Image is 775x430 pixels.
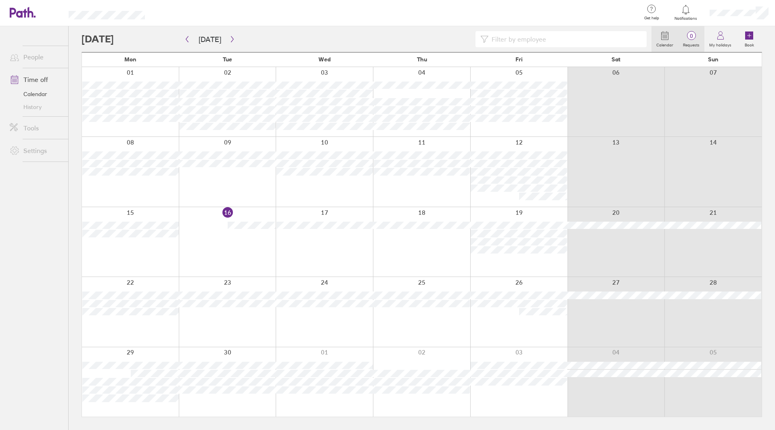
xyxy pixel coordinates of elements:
[678,33,704,39] span: 0
[417,56,427,63] span: Thu
[3,71,68,88] a: Time off
[673,4,699,21] a: Notifications
[704,26,736,52] a: My holidays
[708,56,718,63] span: Sun
[673,16,699,21] span: Notifications
[124,56,136,63] span: Mon
[651,40,678,48] label: Calendar
[651,26,678,52] a: Calendar
[736,26,762,52] a: Book
[3,120,68,136] a: Tools
[3,49,68,65] a: People
[3,101,68,113] a: History
[639,16,665,21] span: Get help
[3,143,68,159] a: Settings
[488,31,642,47] input: Filter by employee
[678,26,704,52] a: 0Requests
[318,56,331,63] span: Wed
[740,40,759,48] label: Book
[612,56,620,63] span: Sat
[515,56,523,63] span: Fri
[3,88,68,101] a: Calendar
[192,33,228,46] button: [DATE]
[704,40,736,48] label: My holidays
[678,40,704,48] label: Requests
[223,56,232,63] span: Tue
